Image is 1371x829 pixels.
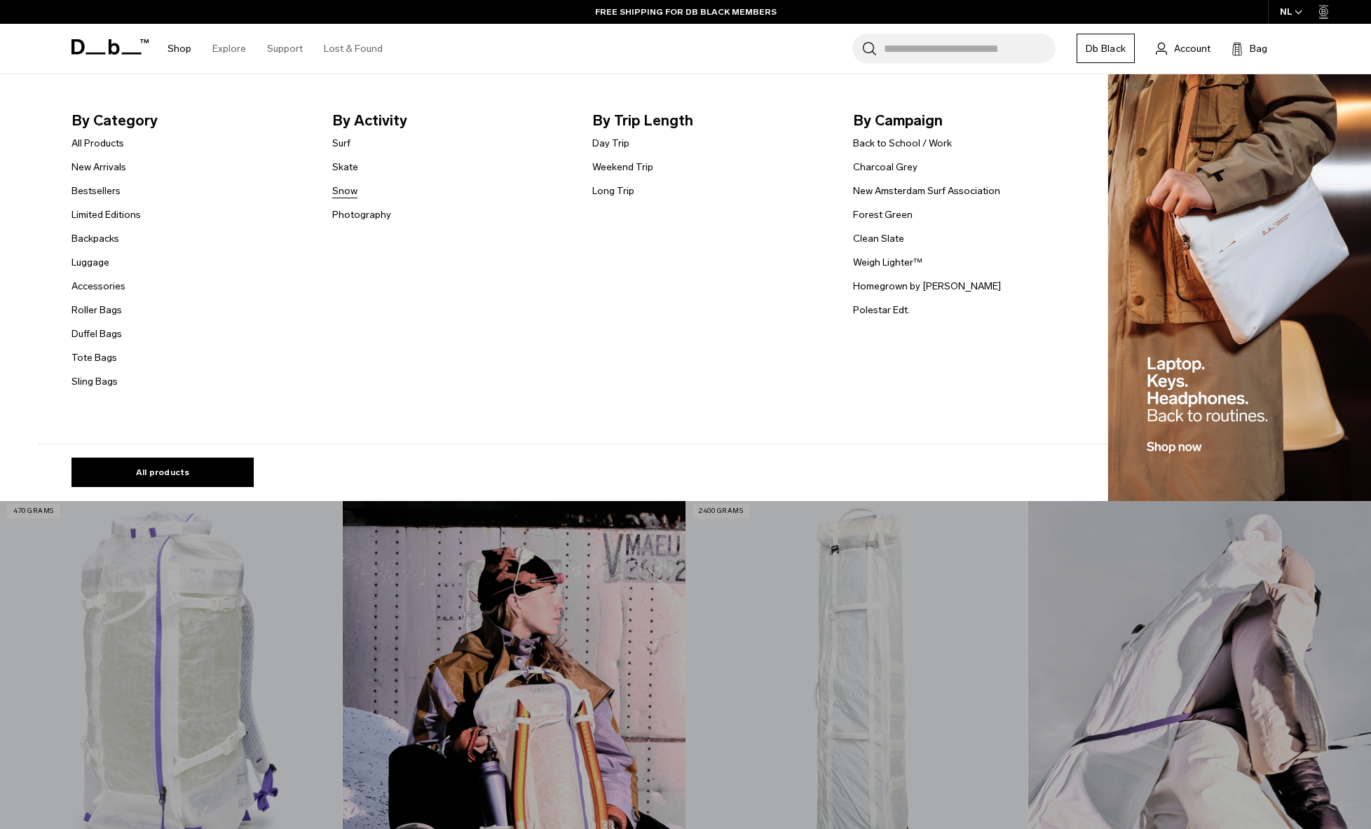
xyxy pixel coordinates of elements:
[267,24,303,74] a: Support
[71,374,118,389] a: Sling Bags
[1232,40,1267,57] button: Bag
[1108,74,1371,501] img: Db
[332,109,571,132] span: By Activity
[853,279,1001,294] a: Homegrown by [PERSON_NAME]
[1174,41,1210,56] span: Account
[332,184,357,198] a: Snow
[71,207,141,222] a: Limited Editions
[592,160,653,174] a: Weekend Trip
[71,350,117,365] a: Tote Bags
[853,109,1091,132] span: By Campaign
[1077,34,1135,63] a: Db Black
[157,24,393,74] nav: Main Navigation
[853,160,918,174] a: Charcoal Grey
[332,207,391,222] a: Photography
[332,136,350,151] a: Surf
[853,207,913,222] a: Forest Green
[71,279,125,294] a: Accessories
[168,24,191,74] a: Shop
[592,136,629,151] a: Day Trip
[853,303,910,317] a: Polestar Edt.
[212,24,246,74] a: Explore
[853,136,952,151] a: Back to School / Work
[71,109,310,132] span: By Category
[71,255,109,270] a: Luggage
[71,303,122,317] a: Roller Bags
[71,327,122,341] a: Duffel Bags
[853,231,904,246] a: Clean Slate
[71,160,126,174] a: New Arrivals
[71,184,121,198] a: Bestsellers
[1250,41,1267,56] span: Bag
[324,24,383,74] a: Lost & Found
[71,231,119,246] a: Backpacks
[71,458,254,487] a: All products
[853,184,1000,198] a: New Amsterdam Surf Association
[332,160,358,174] a: Skate
[592,109,831,132] span: By Trip Length
[853,255,922,270] a: Weigh Lighter™
[592,184,634,198] a: Long Trip
[1156,40,1210,57] a: Account
[595,6,777,18] a: FREE SHIPPING FOR DB BLACK MEMBERS
[71,136,124,151] a: All Products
